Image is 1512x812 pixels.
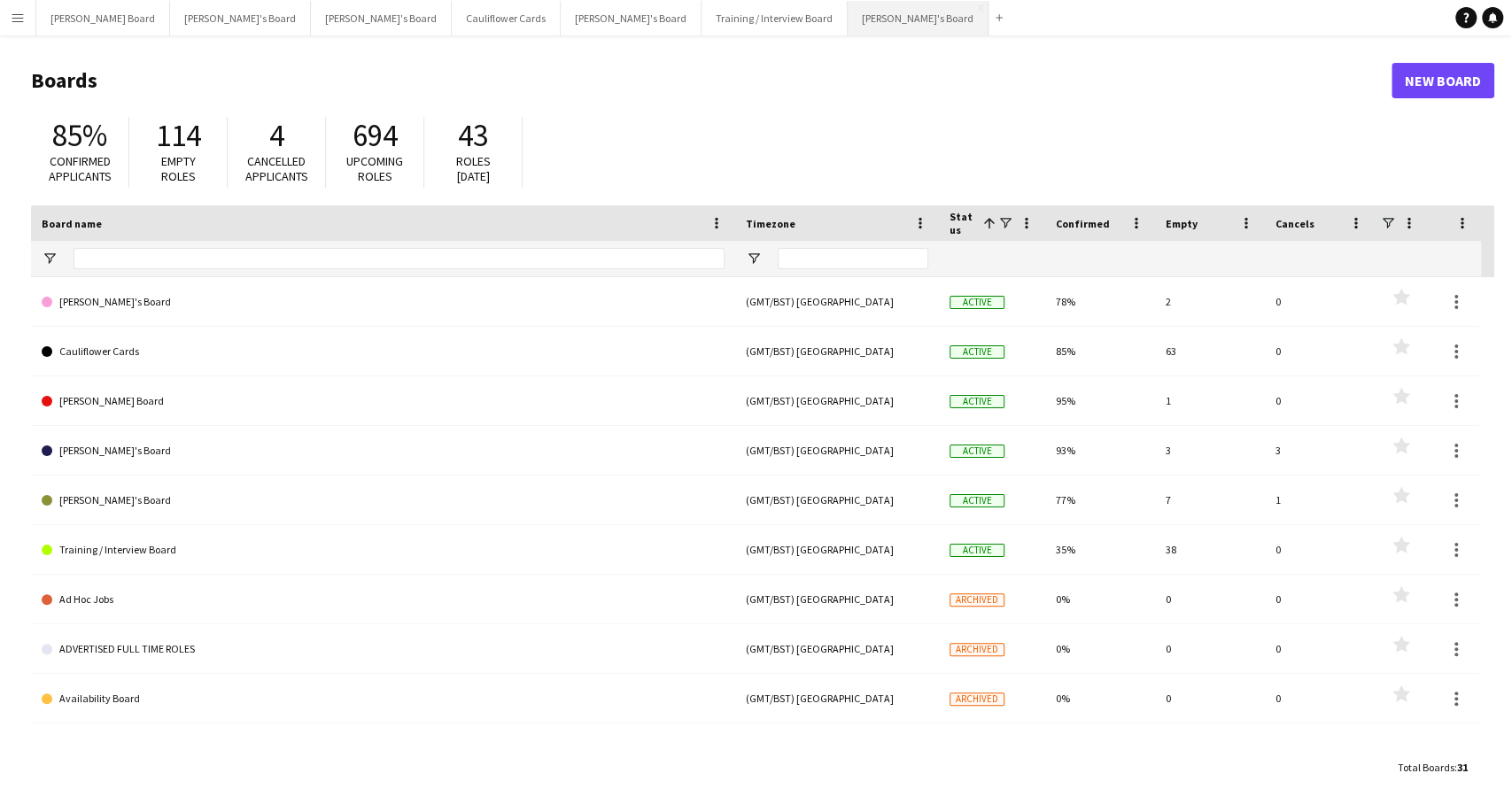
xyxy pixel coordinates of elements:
[1045,525,1155,574] div: 35%
[950,544,1004,557] span: Active
[1265,575,1375,623] div: 0
[42,525,725,575] a: Training / Interview Board
[702,1,848,35] button: Training / Interview Board
[1056,217,1110,230] span: Confirmed
[950,210,976,236] span: Status
[42,376,725,426] a: [PERSON_NAME] Board
[1265,327,1375,375] div: 0
[458,116,488,155] span: 43
[735,624,939,673] div: (GMT/BST) [GEOGRAPHIC_DATA]
[735,426,939,475] div: (GMT/BST) [GEOGRAPHIC_DATA]
[1045,624,1155,673] div: 0%
[735,525,939,574] div: (GMT/BST) [GEOGRAPHIC_DATA]
[1166,217,1198,230] span: Empty
[735,327,939,375] div: (GMT/BST) [GEOGRAPHIC_DATA]
[42,277,725,327] a: [PERSON_NAME]'s Board
[735,674,939,723] div: (GMT/BST) [GEOGRAPHIC_DATA]
[161,153,196,184] span: Empty roles
[1045,277,1155,326] div: 78%
[1265,624,1375,673] div: 0
[1265,426,1375,475] div: 3
[1155,327,1265,375] div: 63
[36,1,170,35] button: [PERSON_NAME] Board
[74,248,725,269] input: Board name Filter Input
[452,1,561,35] button: Cauliflower Cards
[1155,376,1265,425] div: 1
[735,575,939,623] div: (GMT/BST) [GEOGRAPHIC_DATA]
[42,426,725,476] a: [PERSON_NAME]'s Board
[31,67,1392,94] h1: Boards
[950,494,1004,507] span: Active
[1155,476,1265,524] div: 7
[1045,674,1155,723] div: 0%
[950,395,1004,408] span: Active
[950,643,1004,656] span: Archived
[735,723,939,772] div: (GMT/BST) [GEOGRAPHIC_DATA]
[1155,674,1265,723] div: 0
[1155,624,1265,673] div: 0
[245,153,308,184] span: Cancelled applicants
[561,1,702,35] button: [PERSON_NAME]'s Board
[1045,575,1155,623] div: 0%
[52,116,107,155] span: 85%
[42,674,725,723] a: Availability Board
[1155,723,1265,772] div: 0
[456,153,491,184] span: Roles [DATE]
[848,1,989,35] button: [PERSON_NAME]'s Board
[1155,277,1265,326] div: 2
[1045,327,1155,375] div: 85%
[778,248,928,269] input: Timezone Filter Input
[1155,426,1265,475] div: 3
[42,251,58,267] button: Open Filter Menu
[42,476,725,525] a: [PERSON_NAME]'s Board
[950,296,1004,309] span: Active
[746,217,795,230] span: Timezone
[950,345,1004,359] span: Active
[1155,525,1265,574] div: 38
[42,723,725,773] a: BEST PARTIES XMAS PARTIES 2021
[353,116,398,155] span: 694
[1265,525,1375,574] div: 0
[346,153,403,184] span: Upcoming roles
[1045,376,1155,425] div: 95%
[1398,750,1468,785] div: :
[735,376,939,425] div: (GMT/BST) [GEOGRAPHIC_DATA]
[42,327,725,376] a: Cauliflower Cards
[42,575,725,624] a: Ad Hoc Jobs
[49,153,112,184] span: Confirmed applicants
[1265,674,1375,723] div: 0
[950,445,1004,458] span: Active
[1392,63,1494,98] a: New Board
[1276,217,1314,230] span: Cancels
[950,692,1004,706] span: Archived
[1398,761,1454,774] span: Total Boards
[950,593,1004,607] span: Archived
[1457,761,1468,774] span: 31
[170,1,311,35] button: [PERSON_NAME]'s Board
[746,251,762,267] button: Open Filter Menu
[1045,723,1155,772] div: 0%
[1045,476,1155,524] div: 77%
[42,624,725,674] a: ADVERTISED FULL TIME ROLES
[156,116,201,155] span: 114
[311,1,452,35] button: [PERSON_NAME]'s Board
[42,217,102,230] span: Board name
[1155,575,1265,623] div: 0
[1045,426,1155,475] div: 93%
[1265,723,1375,772] div: 0
[1265,376,1375,425] div: 0
[735,277,939,326] div: (GMT/BST) [GEOGRAPHIC_DATA]
[1265,277,1375,326] div: 0
[1265,476,1375,524] div: 1
[735,476,939,524] div: (GMT/BST) [GEOGRAPHIC_DATA]
[269,116,284,155] span: 4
